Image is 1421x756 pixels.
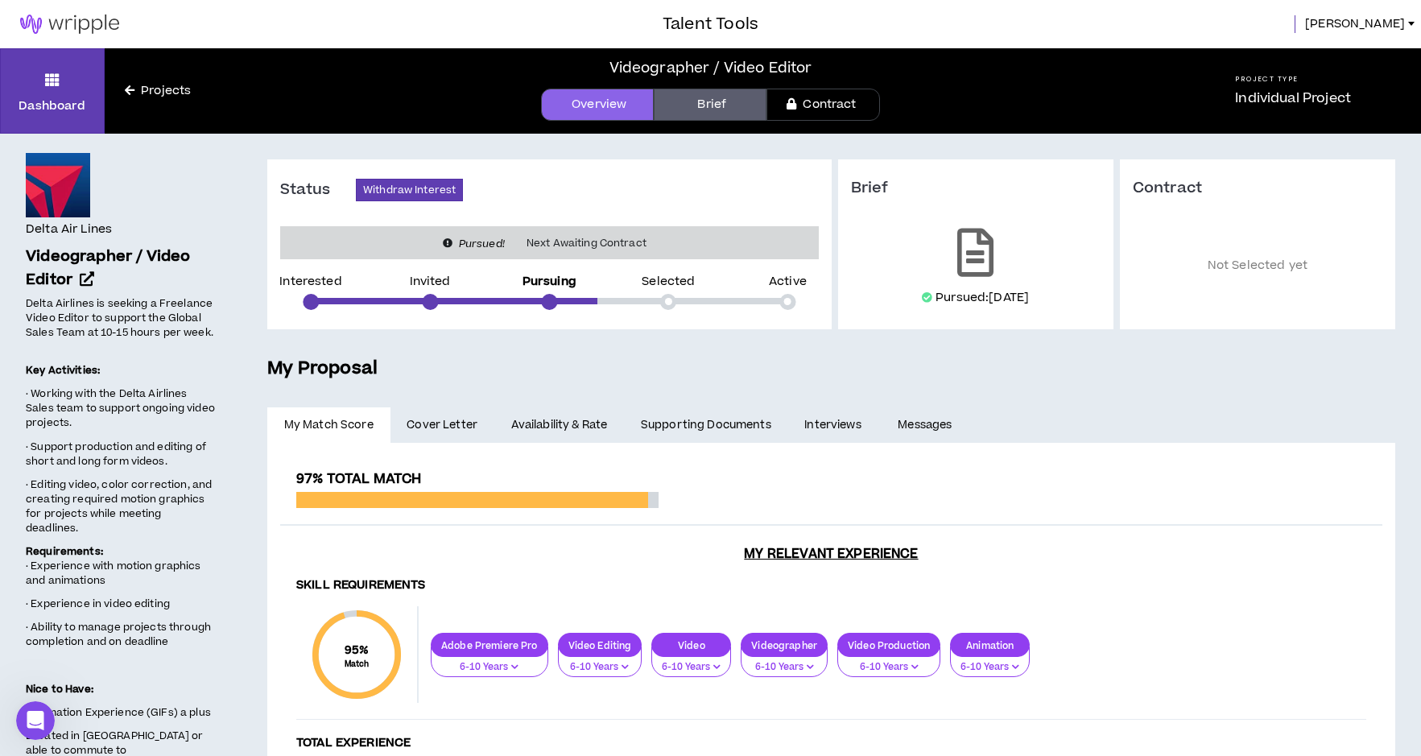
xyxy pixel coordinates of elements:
h5: Project Type [1235,74,1351,85]
span: 97% Total Match [296,469,421,489]
a: Availability & Rate [494,407,624,443]
h5: My Proposal [267,355,1395,382]
h4: Total Experience [296,736,1366,751]
span: 95 % [345,642,370,659]
span: *Animation Experience (GIFs) a plus [26,705,211,720]
small: Match [345,659,370,670]
span: · Editing video, color correction, and creating required motion graphics for projects while meeti... [26,477,212,535]
p: 6-10 Years [662,660,721,675]
a: Overview [541,89,654,121]
a: My Match Score [267,407,390,443]
p: Videographer [741,639,827,651]
p: 6-10 Years [751,660,817,675]
p: 6-10 Years [960,660,1019,675]
span: · Experience with motion graphics and animations [26,559,201,588]
p: Not Selected yet [1133,222,1382,310]
h4: Skill Requirements [296,578,1366,593]
h3: My Relevant Experience [280,546,1382,562]
h3: Brief [851,179,1101,198]
i: Pursued! [459,237,505,251]
button: 6-10 Years [558,647,642,677]
p: Interested [279,276,341,287]
a: Supporting Documents [624,407,787,443]
p: Invited [410,276,451,287]
h3: Status [280,180,356,200]
a: Projects [105,82,211,100]
span: [PERSON_NAME] [1305,15,1405,33]
a: Messages [882,407,973,443]
span: · Support production and editing of short and long form videos. [26,440,206,469]
p: Pursued: [DATE] [936,290,1029,306]
iframe: Intercom live chat [16,701,55,740]
p: Animation [951,639,1029,651]
p: Video Production [838,639,940,651]
button: 6-10 Years [950,647,1030,677]
h3: Contract [1133,179,1382,198]
a: Brief [654,89,766,121]
p: Active [769,276,807,287]
strong: Requirements: [26,544,103,559]
strong: Nice to Have: [26,682,93,696]
button: Withdraw Interest [356,179,463,201]
strong: Key Activities: [26,363,100,378]
p: Adobe Premiere Pro [432,639,547,651]
p: Individual Project [1235,89,1351,108]
p: Pursuing [523,276,576,287]
p: Video Editing [559,639,642,651]
p: Dashboard [19,97,85,114]
button: 6-10 Years [431,647,548,677]
h4: Delta Air Lines [26,221,112,238]
p: Selected [642,276,695,287]
p: 6-10 Years [568,660,632,675]
span: Cover Letter [407,416,477,434]
span: · Experience in video editing [26,597,170,611]
span: · Working with the Delta Airlines Sales team to support ongoing video projects. [26,386,215,430]
span: Delta Airlines is seeking a Freelance Video Editor to support the Global Sales Team at 10-15 hour... [26,296,213,340]
a: Contract [766,89,879,121]
p: 6-10 Years [441,660,538,675]
button: 6-10 Years [837,647,940,677]
button: 6-10 Years [741,647,828,677]
a: Videographer / Video Editor [26,246,216,292]
h3: Talent Tools [663,12,758,36]
p: 6-10 Years [848,660,930,675]
span: · Ability to manage projects through completion and on deadline [26,620,211,649]
div: Videographer / Video Editor [609,57,812,79]
span: Videographer / Video Editor [26,246,191,291]
p: Video [652,639,730,651]
a: Interviews [788,407,882,443]
span: Next Awaiting Contract [517,235,656,251]
button: 6-10 Years [651,647,731,677]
